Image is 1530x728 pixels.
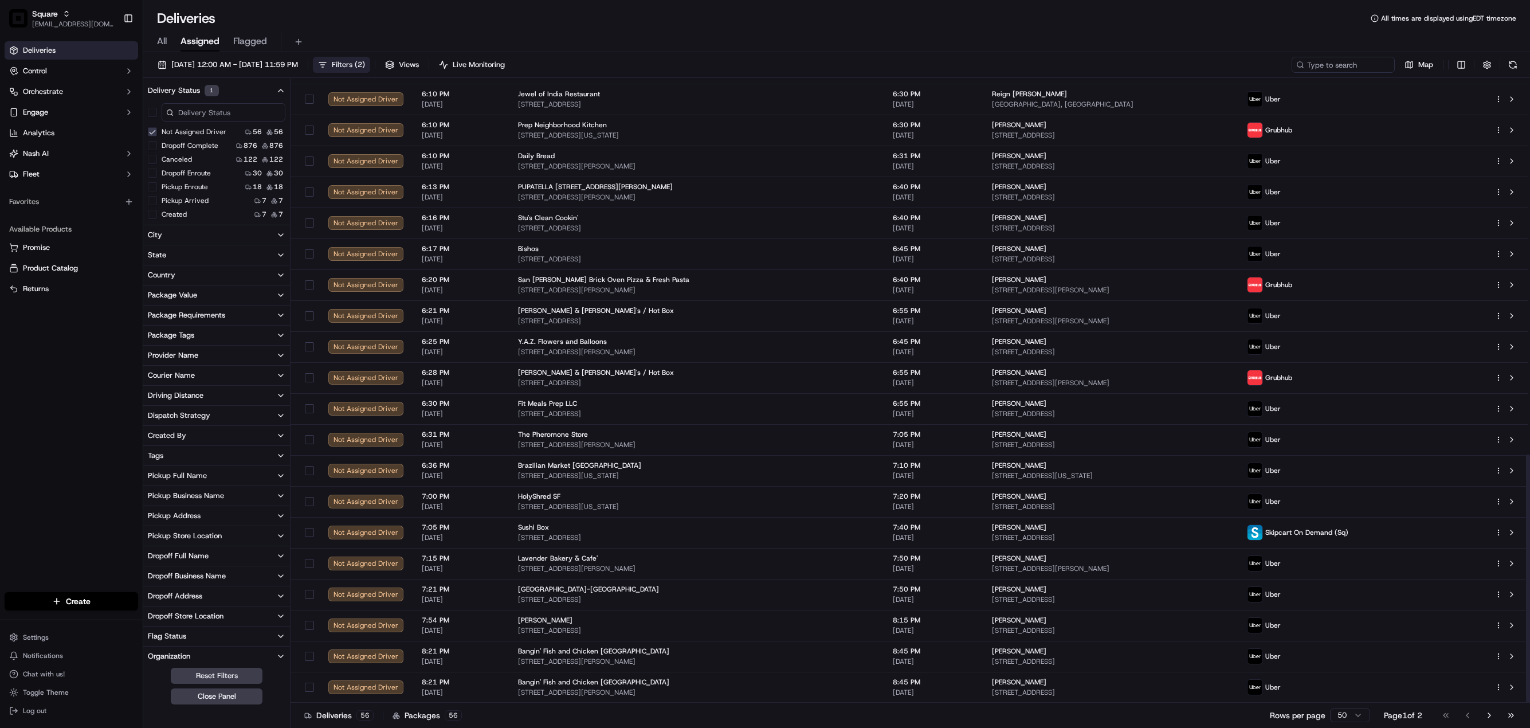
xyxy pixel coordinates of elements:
span: Prep Neighborhood Kitchen [518,120,607,130]
button: Dropoff Store Location [143,606,290,626]
span: 122 [244,155,257,164]
span: [STREET_ADDRESS] [992,193,1229,202]
img: uber-new-logo.jpeg [1247,494,1262,509]
span: [DATE] [422,193,500,202]
span: [STREET_ADDRESS] [992,440,1229,449]
button: Package Tags [143,326,290,345]
span: [STREET_ADDRESS] [992,409,1229,418]
span: 6:45 PM [893,244,974,253]
span: [DATE] [893,440,974,449]
span: 6:10 PM [422,120,500,130]
span: 6:30 PM [422,399,500,408]
span: [PERSON_NAME] [992,523,1046,532]
span: API Documentation [108,167,184,178]
img: uber-new-logo.jpeg [1247,92,1262,107]
span: 6:21 PM [422,306,500,315]
span: [STREET_ADDRESS] [992,224,1229,233]
span: 6:55 PM [893,368,974,377]
span: [STREET_ADDRESS][PERSON_NAME] [992,285,1229,295]
span: [STREET_ADDRESS][PERSON_NAME] [518,285,874,295]
span: [PERSON_NAME] [992,306,1046,315]
button: State [143,245,290,265]
span: [STREET_ADDRESS][PERSON_NAME] [518,347,874,357]
span: Knowledge Base [23,167,88,178]
span: [DATE] [893,193,974,202]
span: All times are displayed using EDT timezone [1381,14,1516,23]
button: Nash AI [5,144,138,163]
button: Control [5,62,138,80]
div: Tags [148,451,163,461]
a: Product Catalog [9,263,134,273]
div: City [148,230,162,240]
span: Uber [1265,342,1281,351]
span: [DATE] [422,502,500,511]
button: City [143,225,290,245]
span: [DATE] [893,502,974,511]
button: Product Catalog [5,259,138,277]
span: 6:10 PM [422,89,500,99]
span: [DATE] [893,409,974,418]
button: Map [1399,57,1438,73]
span: Uber [1265,404,1281,413]
img: 1736555255976-a54dd68f-1ca7-489b-9aae-adbdc363a1c4 [11,110,32,131]
span: San [PERSON_NAME] Brick Oven Pizza & Fresh Pasta [518,275,689,284]
span: 6:45 PM [893,337,974,346]
span: Returns [23,284,49,294]
span: Grubhub [1265,373,1292,382]
span: Nash AI [23,148,49,159]
span: 7 [278,196,283,205]
span: 6:28 PM [422,368,500,377]
button: Views [380,57,424,73]
span: 876 [244,141,257,150]
span: Toggle Theme [23,688,69,697]
img: uber-new-logo.jpeg [1247,556,1262,571]
button: Package Requirements [143,306,290,325]
span: [DATE] [893,471,974,480]
a: 💻API Documentation [92,162,189,183]
span: 6:25 PM [422,337,500,346]
div: Courier Name [148,370,195,381]
span: [STREET_ADDRESS] [992,131,1229,140]
img: uber-new-logo.jpeg [1247,432,1262,447]
span: 7 [262,196,266,205]
span: 7:20 PM [893,492,974,501]
span: Live Monitoring [453,60,505,70]
span: ( 2 ) [355,60,365,70]
div: Pickup Business Name [148,491,224,501]
input: Type to search [1292,57,1395,73]
div: Start new chat [39,110,188,122]
span: [DATE] [893,224,974,233]
span: Fleet [23,169,40,179]
span: [DATE] 12:00 AM - [DATE] 11:59 PM [171,60,298,70]
span: [STREET_ADDRESS][PERSON_NAME] [518,193,874,202]
button: Pickup Full Name [143,466,290,486]
button: Fleet [5,165,138,183]
span: Log out [23,706,46,715]
span: Skipcart On Demand (Sq) [1265,528,1348,537]
img: Square [9,9,28,28]
div: 1 [205,85,219,96]
img: uber-new-logo.jpeg [1247,680,1262,695]
div: Provider Name [148,350,198,361]
a: Returns [9,284,134,294]
span: Fit Meals Prep LLC [518,399,577,408]
button: Pickup Business Name [143,486,290,506]
span: 6:36 PM [422,461,500,470]
button: Package Value [143,285,290,305]
span: Filters [332,60,365,70]
span: [STREET_ADDRESS] [992,255,1229,264]
span: [PERSON_NAME] [992,337,1046,346]
span: Uber [1265,187,1281,197]
span: Engage [23,107,48,118]
button: Promise [5,238,138,257]
span: [DATE] [893,316,974,326]
label: Pickup Arrived [162,196,209,205]
span: [STREET_ADDRESS] [518,100,874,109]
span: [STREET_ADDRESS][US_STATE] [518,471,874,480]
span: Uber [1265,249,1281,259]
button: Pickup Address [143,506,290,526]
span: [STREET_ADDRESS] [518,378,874,388]
span: Flagged [233,34,267,48]
span: Assigned [181,34,219,48]
div: Pickup Address [148,511,201,521]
